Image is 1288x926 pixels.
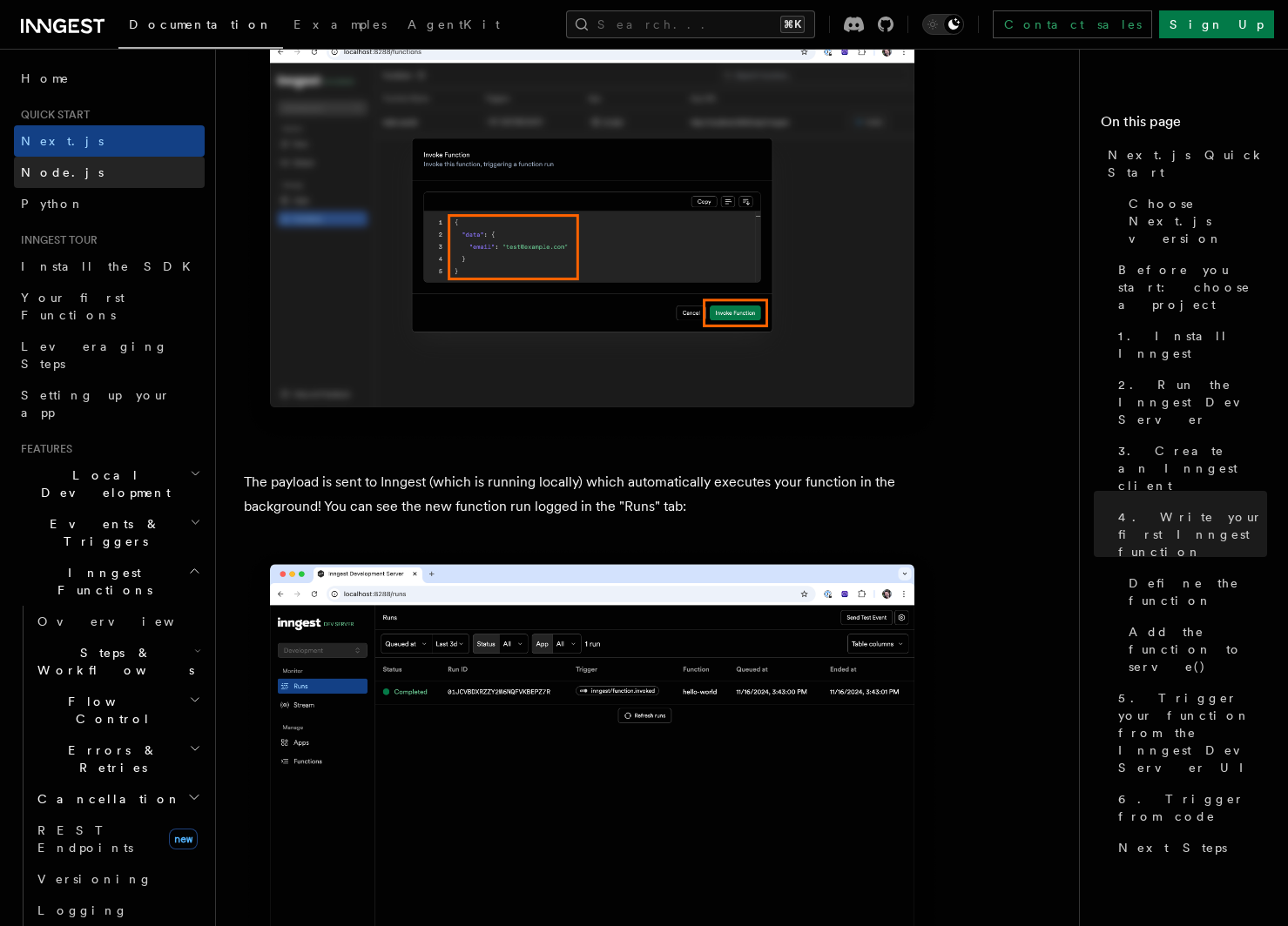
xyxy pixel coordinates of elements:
span: Next.js Quick Start [1108,146,1267,181]
img: Inngest Dev Server web interface's invoke modal with payload editor and invoke submit button high... [244,4,941,442]
div: Inngest Functions [14,606,205,926]
span: Home [21,70,70,87]
a: 6. Trigger from code [1111,783,1267,832]
button: Cancellation [30,783,205,815]
span: Features [14,442,72,456]
a: Choose Next.js version [1122,188,1267,254]
span: Install the SDK [21,259,201,273]
button: Events & Triggers [14,508,205,557]
a: Logging [30,895,205,926]
a: Home [14,63,205,94]
span: Inngest tour [14,233,98,247]
span: Next Steps [1118,839,1227,856]
span: 3. Create an Inngest client [1118,442,1267,494]
a: Before you start: choose a project [1111,254,1267,320]
a: Versioning [30,863,205,895]
kbd: ⌘K [780,16,805,33]
span: Cancellation [30,790,181,808]
span: Errors & Retries [30,741,189,776]
a: Next Steps [1111,832,1267,863]
a: Contact sales [993,10,1152,38]
a: Node.js [14,157,205,188]
span: Local Development [14,466,190,501]
span: new [169,829,198,849]
span: 4. Write your first Inngest function [1118,508,1267,560]
span: Overview [37,614,217,628]
a: 2. Run the Inngest Dev Server [1111,369,1267,435]
span: 6. Trigger from code [1118,790,1267,825]
a: Install the SDK [14,251,205,282]
a: Define the function [1122,567,1267,616]
a: Python [14,188,205,219]
span: Inngest Functions [14,564,188,599]
a: 5. Trigger your function from the Inngest Dev Server UI [1111,682,1267,783]
span: Leveraging Steps [21,339,168,371]
span: Your first Functions [21,291,125,322]
span: Flow Control [30,693,189,728]
a: 4. Write your first Inngest function [1111,501,1267,567]
a: REST Endpointsnew [30,815,205,863]
span: Add the function to serve() [1129,623,1267,675]
span: Before you start: choose a project [1118,261,1267,313]
span: Examples [293,17,387,31]
a: 1. Install Inngest [1111,320,1267,369]
h4: On this page [1101,111,1267,139]
a: Overview [30,606,205,637]
button: Flow Control [30,686,205,735]
a: Your first Functions [14,282,205,331]
a: 3. Create an Inngest client [1111,435,1267,501]
span: Define the function [1129,574,1267,609]
span: 1. Install Inngest [1118,327,1267,362]
a: Next.js [14,125,205,157]
button: Search...⌘K [566,10,815,38]
button: Inngest Functions [14,557,205,606]
span: REST Endpoints [37,823,133,855]
span: Python [21,197,84,211]
a: Add the function to serve() [1122,616,1267,682]
a: Documentation [118,5,283,49]
button: Steps & Workflows [30,637,205,686]
a: Next.js Quick Start [1101,139,1267,188]
span: Quick start [14,108,90,122]
button: Errors & Retries [30,735,205,783]
span: Node.js [21,165,104,179]
span: Steps & Workflows [30,644,194,679]
span: AgentKit [408,17,500,31]
span: 2. Run the Inngest Dev Server [1118,376,1267,428]
span: Setting up your app [21,388,171,419]
a: Setting up your app [14,379,205,428]
button: Local Development [14,460,205,508]
span: Choose Next.js version [1129,195,1267,247]
button: Toggle dark mode [922,14,964,35]
span: Documentation [129,17,273,31]
a: Examples [283,5,397,47]
span: Events & Triggers [14,515,190,550]
span: Logging [37,903,128,917]
span: Next.js [21,134,104,148]
span: 5. Trigger your function from the Inngest Dev Server UI [1118,689,1267,776]
a: AgentKit [397,5,510,47]
span: Versioning [37,872,152,886]
p: The payload is sent to Inngest (which is running locally) which automatically executes your funct... [244,470,941,519]
a: Sign Up [1159,10,1274,38]
a: Leveraging Steps [14,331,205,379]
